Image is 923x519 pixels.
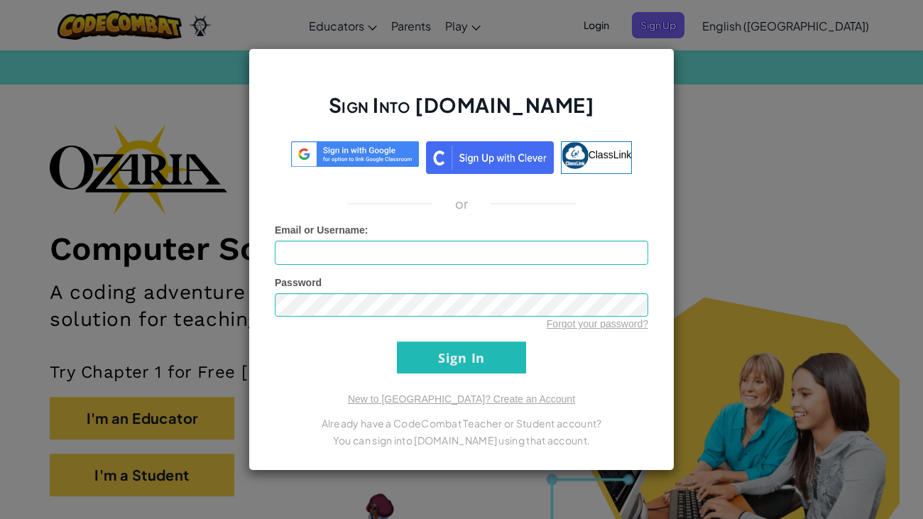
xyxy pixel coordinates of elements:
[291,141,419,168] img: log-in-google-sso.svg
[275,277,322,288] span: Password
[348,393,575,405] a: New to [GEOGRAPHIC_DATA]? Create an Account
[275,223,368,237] label: :
[275,224,365,236] span: Email or Username
[275,92,648,133] h2: Sign Into [DOMAIN_NAME]
[397,342,526,373] input: Sign In
[589,148,632,160] span: ClassLink
[455,195,469,212] p: or
[562,142,589,169] img: classlink-logo-small.png
[275,432,648,449] p: You can sign into [DOMAIN_NAME] using that account.
[426,141,554,174] img: clever_sso_button@2x.png
[275,415,648,432] p: Already have a CodeCombat Teacher or Student account?
[547,318,648,329] a: Forgot your password?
